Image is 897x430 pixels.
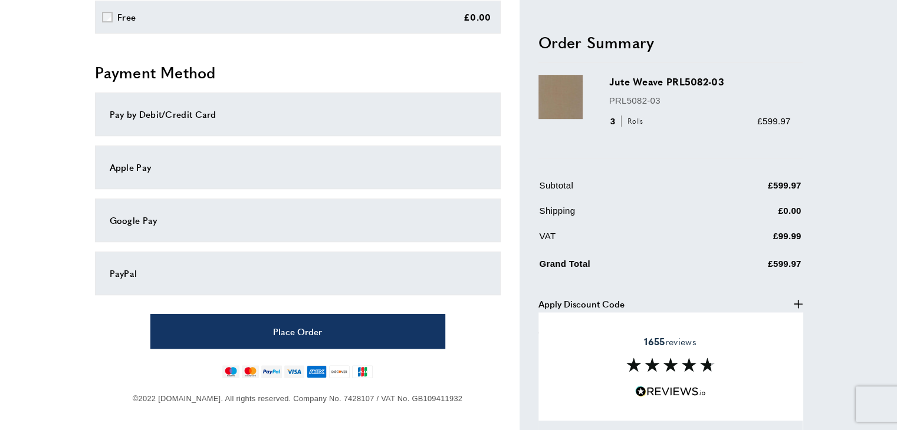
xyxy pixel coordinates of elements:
span: ©2022 [DOMAIN_NAME]. All rights reserved. Company No. 7428107 / VAT No. GB109411932 [133,394,462,403]
h3: Jute Weave PRL5082-03 [609,75,791,89]
h2: Order Summary [538,32,803,53]
div: £0.00 [464,10,491,24]
div: Free [117,10,136,24]
td: £599.97 [698,178,801,201]
div: PayPal [110,266,486,280]
p: PRL5082-03 [609,94,791,108]
img: Reviews section [626,358,715,372]
img: visa [284,365,304,378]
img: maestro [222,365,239,378]
td: VAT [540,229,698,252]
button: Place Order [150,314,445,349]
td: £0.00 [698,204,801,227]
span: Apply Discount Code [538,297,625,311]
div: Pay by Debit/Credit Card [110,107,486,121]
div: Apple Pay [110,160,486,174]
strong: 1655 [644,335,665,348]
img: american-express [307,365,327,378]
img: Reviews.io 5 stars [635,386,706,397]
td: Shipping [540,204,698,227]
h2: Payment Method [95,62,501,83]
td: Grand Total [540,254,698,280]
img: discover [329,365,350,378]
img: Jute Weave PRL5082-03 [538,75,583,120]
img: jcb [352,365,373,378]
span: Rolls [621,116,646,127]
img: mastercard [242,365,259,378]
td: Subtotal [540,178,698,201]
div: 3 [609,114,648,128]
td: £599.97 [698,254,801,280]
div: Google Pay [110,213,486,227]
td: £99.99 [698,229,801,252]
span: reviews [644,336,696,348]
span: £599.97 [757,116,790,126]
img: paypal [261,365,282,378]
